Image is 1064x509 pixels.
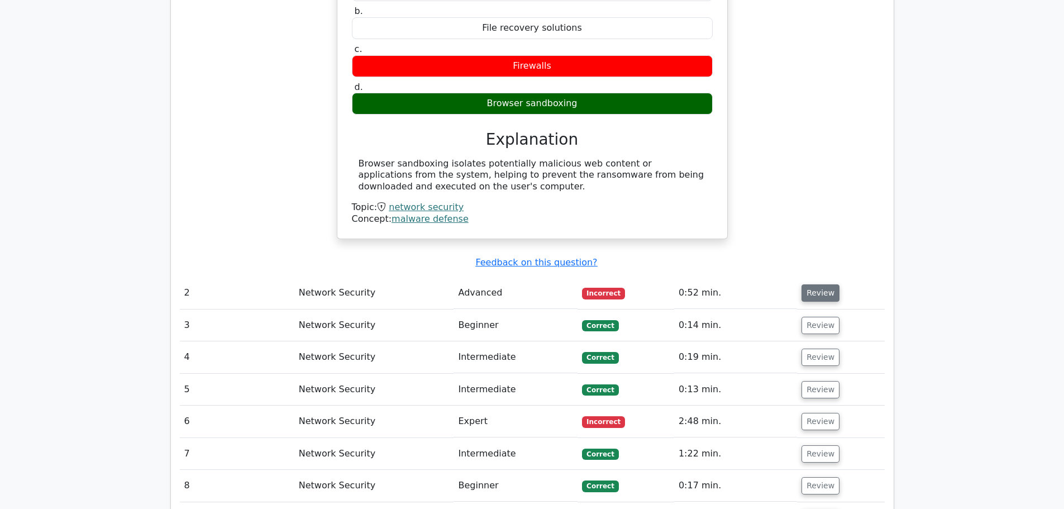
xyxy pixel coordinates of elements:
td: Network Security [294,310,454,341]
td: 0:19 min. [674,341,797,373]
button: Review [801,284,839,302]
td: 2 [180,277,294,309]
div: Concept: [352,213,713,225]
div: Browser sandboxing [352,93,713,115]
td: 2:48 min. [674,406,797,437]
h3: Explanation [359,130,706,149]
td: Intermediate [454,374,578,406]
td: 1:22 min. [674,438,797,470]
td: Network Security [294,470,454,502]
a: network security [389,202,464,212]
button: Review [801,381,839,398]
span: Correct [582,481,618,492]
div: Browser sandboxing isolates potentially malicious web content or applications from the system, he... [359,158,706,193]
div: Firewalls [352,55,713,77]
button: Review [801,445,839,463]
td: 0:14 min. [674,310,797,341]
td: Expert [454,406,578,437]
button: Review [801,477,839,494]
span: Incorrect [582,288,625,299]
span: Incorrect [582,416,625,427]
td: Intermediate [454,341,578,373]
td: 3 [180,310,294,341]
td: 4 [180,341,294,373]
a: malware defense [392,213,469,224]
span: Correct [582,352,618,363]
td: Network Security [294,341,454,373]
td: Beginner [454,310,578,341]
span: Correct [582,320,618,331]
span: b. [355,6,363,16]
span: Correct [582,384,618,396]
button: Review [801,413,839,430]
td: 0:17 min. [674,470,797,502]
td: Network Security [294,277,454,309]
button: Review [801,317,839,334]
span: c. [355,44,362,54]
td: Intermediate [454,438,578,470]
span: Correct [582,449,618,460]
button: Review [801,349,839,366]
td: 7 [180,438,294,470]
div: Topic: [352,202,713,213]
td: 0:13 min. [674,374,797,406]
a: Feedback on this question? [475,257,597,268]
td: Network Security [294,438,454,470]
span: d. [355,82,363,92]
td: 0:52 min. [674,277,797,309]
td: Beginner [454,470,578,502]
div: File recovery solutions [352,17,713,39]
td: 5 [180,374,294,406]
td: Advanced [454,277,578,309]
td: Network Security [294,406,454,437]
td: Network Security [294,374,454,406]
td: 6 [180,406,294,437]
td: 8 [180,470,294,502]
